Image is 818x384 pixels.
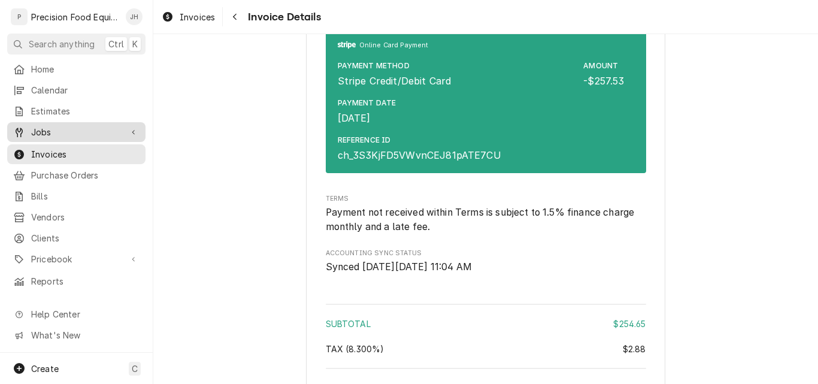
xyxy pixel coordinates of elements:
span: Payment not received within Terms is subject to 1.5% finance charge monthly and a late fee. [326,207,637,232]
span: Accounting Sync Status [326,249,646,258]
a: Invoices [157,7,220,27]
span: Terms [326,194,646,204]
svg: Stripe [338,38,356,52]
a: Go to Pricebook [7,249,146,269]
span: Invoices [180,11,215,23]
div: Payments [326,14,646,180]
div: Jason Hertel's Avatar [126,8,143,25]
span: Clients [31,232,140,244]
span: Estimates [31,105,140,117]
a: Purchase Orders [7,165,146,185]
div: Payment Date [338,98,396,108]
a: Calendar [7,80,146,100]
span: Reports [31,275,140,288]
span: Bills [31,190,140,202]
span: Tax ( 8.300% ) [326,344,384,354]
span: Search anything [29,38,95,50]
a: Go to What's New [7,325,146,345]
div: Tax [326,343,646,355]
span: Vendors [31,211,140,223]
div: ch_3S3KjFD5VWvnCEJ81pATE7CU [338,148,501,162]
span: Ctrl [108,38,124,50]
button: Search anythingCtrlK [7,34,146,55]
div: Amount [583,61,618,71]
span: Purchase Orders [31,169,140,182]
span: Home [31,63,140,75]
span: Create [31,364,59,374]
a: Clients [7,228,146,248]
span: Invoices [31,148,140,161]
span: Terms [326,205,646,234]
a: Go to Help Center [7,304,146,324]
div: Terms [326,194,646,234]
div: Subtotal [326,318,646,330]
span: Synced [DATE][DATE] 11:04 AM [326,261,472,273]
a: Invoices [7,144,146,164]
span: Help Center [31,308,138,320]
span: Calendar [31,84,140,96]
div: Precision Food Equipment LLC [31,11,119,23]
a: Go to Jobs [7,122,146,142]
span: Online Card Payment [359,41,429,49]
span: C [132,362,138,375]
div: Reference ID [338,135,391,146]
div: P [11,8,28,25]
a: Bills [7,186,146,206]
span: Accounting Sync Status [326,260,646,274]
div: $2.88 [623,343,646,355]
a: Home [7,59,146,79]
span: What's New [31,329,138,341]
a: Reports [7,271,146,291]
div: $254.65 [613,318,646,330]
a: Vendors [7,207,146,227]
span: Subtotal [326,319,371,329]
div: JH [126,8,143,25]
div: Payment Method [338,61,410,71]
button: Navigate back [225,7,244,26]
div: Accounting Sync Status [326,249,646,274]
div: Stripe Credit/Debit Card [338,74,452,88]
div: [DATE] [338,111,371,125]
span: K [132,38,138,50]
div: -$257.53 [583,74,624,88]
span: Invoice Details [244,9,320,25]
span: Jobs [31,126,122,138]
a: Estimates [7,101,146,121]
span: Pricebook [31,253,122,265]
